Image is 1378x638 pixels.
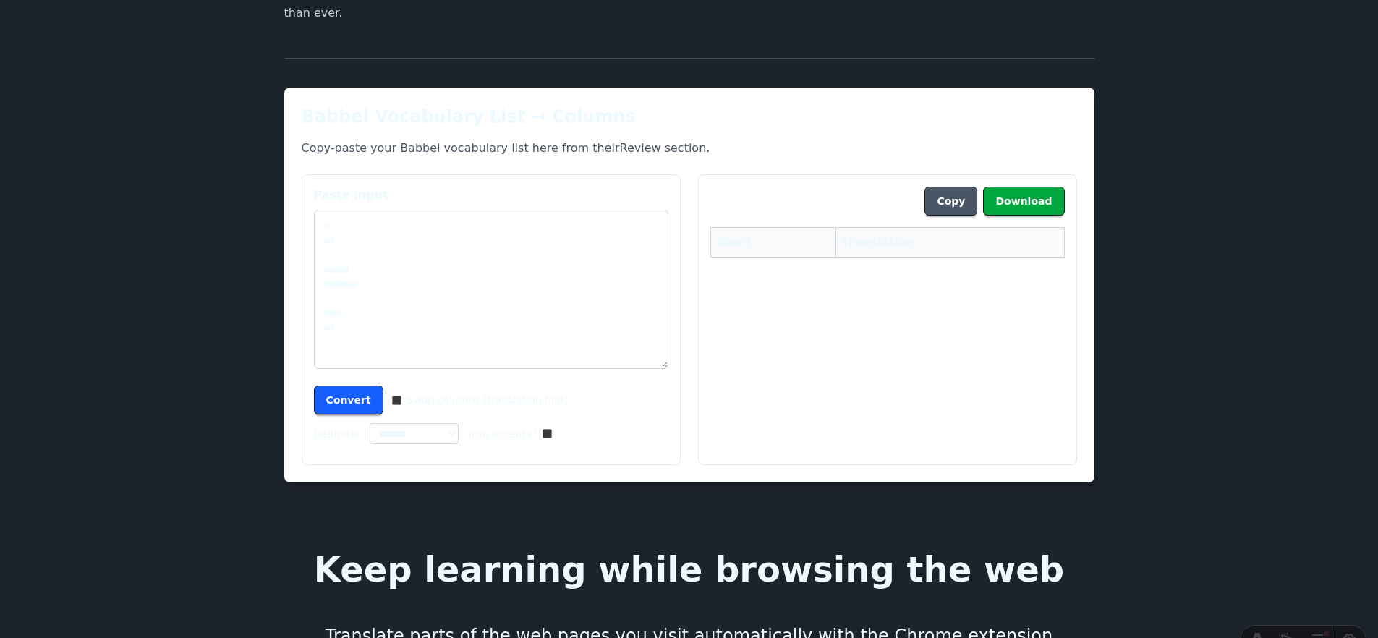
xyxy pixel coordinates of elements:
[407,393,569,407] span: Swap columns (translation first)
[710,227,1065,258] table: Preview
[543,429,552,438] input: Trim accents?
[983,187,1064,216] button: Download
[314,386,383,414] button: Convert
[924,187,977,216] button: Copy
[314,427,364,441] span: Delimiter:
[619,141,706,155] a: Review section
[710,228,835,258] th: Word
[370,423,459,444] select: Delimiter:
[392,396,401,405] input: Swap columns (translation first)
[314,552,1064,587] h1: Keep learning while browsing the web
[314,187,668,204] label: Paste input
[467,427,537,441] span: Trim accents?
[835,228,1064,258] th: Translation
[302,105,1077,128] h2: Babbel Vocabulary List → Columns
[302,140,1077,157] p: Copy-paste your Babbel vocabulary list here from their .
